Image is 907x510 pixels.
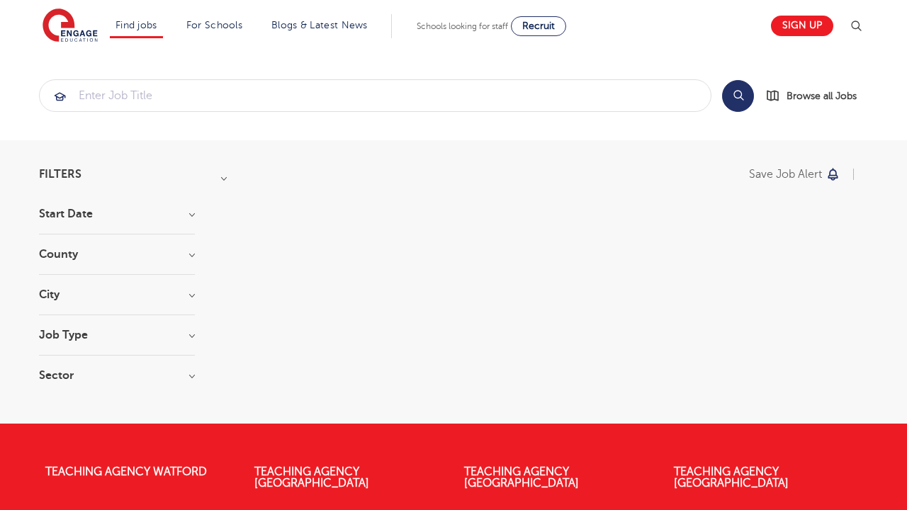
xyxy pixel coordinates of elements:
[749,169,840,180] button: Save job alert
[765,88,868,104] a: Browse all Jobs
[186,20,242,30] a: For Schools
[771,16,833,36] a: Sign up
[271,20,368,30] a: Blogs & Latest News
[787,88,857,104] span: Browse all Jobs
[511,16,566,36] a: Recruit
[254,465,369,489] a: Teaching Agency [GEOGRAPHIC_DATA]
[39,289,195,300] h3: City
[39,249,195,260] h3: County
[116,20,157,30] a: Find jobs
[39,79,711,112] div: Submit
[39,208,195,220] h3: Start Date
[722,80,754,112] button: Search
[674,465,789,489] a: Teaching Agency [GEOGRAPHIC_DATA]
[749,169,822,180] p: Save job alert
[39,169,81,180] span: Filters
[40,80,711,111] input: Submit
[43,8,98,44] img: Engage Education
[464,465,579,489] a: Teaching Agency [GEOGRAPHIC_DATA]
[417,21,508,31] span: Schools looking for staff
[522,21,555,31] span: Recruit
[39,329,195,341] h3: Job Type
[45,465,207,478] a: Teaching Agency Watford
[39,370,195,381] h3: Sector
